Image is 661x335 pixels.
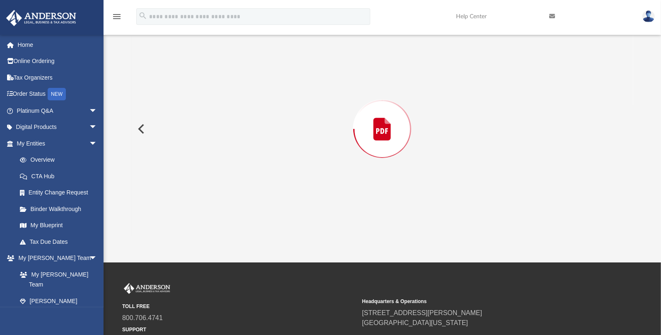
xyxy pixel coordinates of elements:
[12,217,106,234] a: My Blueprint
[12,233,110,250] a: Tax Due Dates
[6,135,110,152] a: My Entitiesarrow_drop_down
[89,102,106,119] span: arrow_drop_down
[4,10,79,26] img: Anderson Advisors Platinum Portal
[6,69,110,86] a: Tax Organizers
[122,314,163,321] a: 800.706.4741
[6,102,110,119] a: Platinum Q&Aarrow_drop_down
[122,283,172,294] img: Anderson Advisors Platinum Portal
[6,36,110,53] a: Home
[89,119,106,136] span: arrow_drop_down
[12,184,110,201] a: Entity Change Request
[48,88,66,100] div: NEW
[12,152,110,168] a: Overview
[131,117,150,141] button: Previous File
[642,10,655,22] img: User Pic
[112,12,122,22] i: menu
[6,250,106,267] a: My [PERSON_NAME] Teamarrow_drop_down
[89,135,106,152] span: arrow_drop_down
[362,309,482,316] a: [STREET_ADDRESS][PERSON_NAME]
[12,293,106,319] a: [PERSON_NAME] System
[112,16,122,22] a: menu
[89,250,106,267] span: arrow_drop_down
[12,266,101,293] a: My [PERSON_NAME] Team
[6,86,110,103] a: Order StatusNEW
[6,53,110,70] a: Online Ordering
[12,201,110,217] a: Binder Walkthrough
[122,303,356,310] small: TOLL FREE
[362,298,596,305] small: Headquarters & Operations
[122,326,356,333] small: SUPPORT
[362,319,468,326] a: [GEOGRAPHIC_DATA][US_STATE]
[6,119,110,136] a: Digital Productsarrow_drop_down
[12,168,110,184] a: CTA Hub
[131,0,633,236] div: Preview
[138,11,147,20] i: search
